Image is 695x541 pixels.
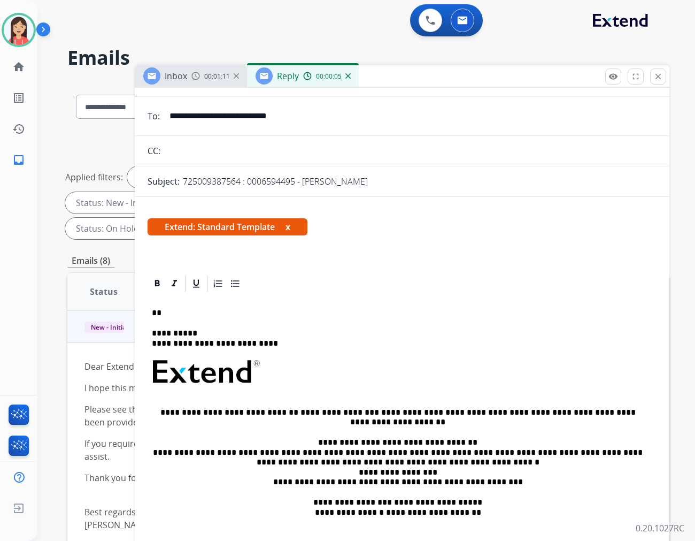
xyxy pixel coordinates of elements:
[148,110,160,123] p: To:
[12,154,25,166] mat-icon: inbox
[148,175,180,188] p: Subject:
[188,276,204,292] div: Underline
[84,322,134,333] span: New - Initial
[84,506,539,531] p: Best regards, [PERSON_NAME] Customer Experience
[84,403,539,429] p: Please see the attached document, which contains the receipt for the customer’s recent transactio...
[90,285,118,298] span: Status
[204,72,230,81] span: 00:01:11
[653,72,663,81] mat-icon: close
[285,220,290,233] button: x
[84,360,539,373] p: Dear Extend Team,
[183,175,368,188] p: 725009387564 : 0006594495 - [PERSON_NAME]
[65,218,228,239] div: Status: On Hold - Pending Parts
[12,60,25,73] mat-icon: home
[12,123,25,135] mat-icon: history
[636,522,684,535] p: 0.20.1027RC
[127,166,221,188] div: Selected agents: 1
[277,70,299,82] span: Reply
[166,276,182,292] div: Italic
[84,471,539,497] p: Thank you for your continued support.
[12,92,25,104] mat-icon: list_alt
[65,192,178,214] div: Status: New - Initial
[149,276,165,292] div: Bold
[148,144,160,157] p: CC:
[84,382,539,394] p: I hope this message finds you well.
[608,72,618,81] mat-icon: remove_red_eye
[67,47,669,68] h2: Emails
[631,72,640,81] mat-icon: fullscreen
[165,70,187,82] span: Inbox
[210,276,226,292] div: Ordered List
[67,254,114,268] p: Emails (8)
[316,72,342,81] span: 00:00:05
[65,171,123,184] p: Applied filters:
[4,15,34,45] img: avatar
[148,218,307,235] span: Extend: Standard Template
[84,437,539,463] p: If you require any additional details or supporting documentation, feel free to let me know and I...
[227,276,243,292] div: Bullet List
